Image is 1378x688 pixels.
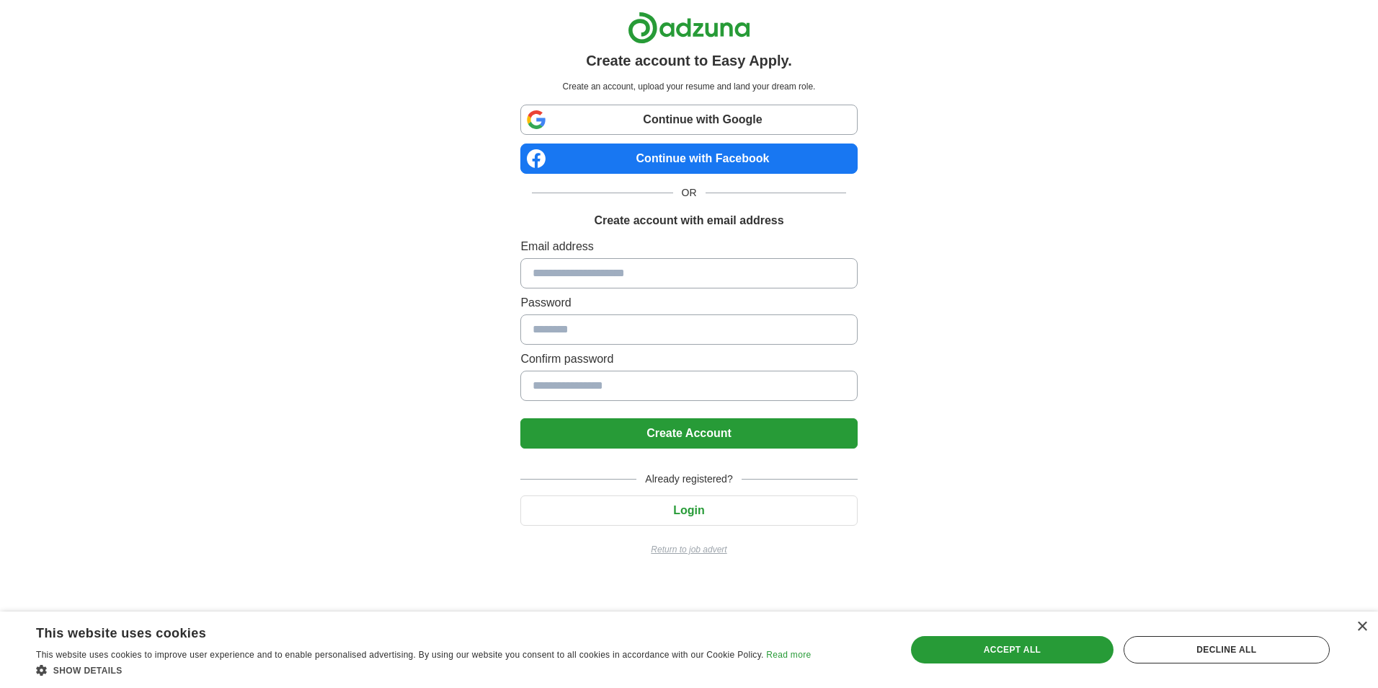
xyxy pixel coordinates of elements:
[36,663,811,677] div: Show details
[520,105,857,135] a: Continue with Google
[1356,622,1367,632] div: Close
[36,650,764,660] span: This website uses cookies to improve user experience and to enable personalised advertising. By u...
[523,80,854,93] p: Create an account, upload your resume and land your dream role.
[673,185,706,200] span: OR
[520,495,857,526] button: Login
[1124,636,1330,663] div: Decline all
[520,294,857,312] label: Password
[636,472,741,487] span: Already registered?
[594,212,783,229] h1: Create account with email address
[53,666,123,676] span: Show details
[36,620,775,642] div: This website uses cookies
[520,418,857,449] button: Create Account
[520,144,857,174] a: Continue with Facebook
[520,350,857,368] label: Confirm password
[520,238,857,255] label: Email address
[586,50,792,71] h1: Create account to Easy Apply.
[766,650,811,660] a: Read more, opens a new window
[520,504,857,516] a: Login
[911,636,1113,663] div: Accept all
[520,543,857,556] a: Return to job advert
[628,12,750,44] img: Adzuna logo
